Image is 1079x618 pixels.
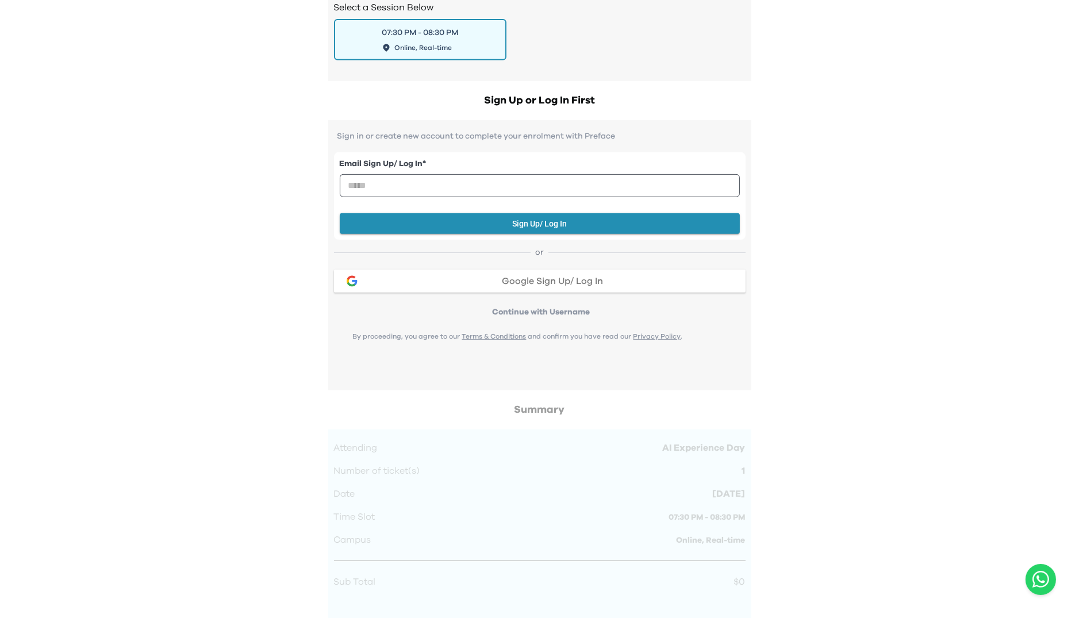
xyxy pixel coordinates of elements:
[1026,564,1056,595] button: Open WhatsApp chat
[633,333,681,340] a: Privacy Policy
[328,93,751,109] h2: Sign Up or Log In First
[340,213,740,235] button: Sign Up/ Log In
[1026,564,1056,595] a: Chat with us on WhatsApp
[340,158,740,170] label: Email Sign Up/ Log In *
[334,132,746,141] p: Sign in or create new account to complete your enrolment with Preface
[345,274,359,288] img: google login
[462,333,527,340] a: Terms & Conditions
[334,332,702,341] p: By proceeding, you agree to our and confirm you have read our .
[502,277,603,286] span: Google Sign Up/ Log In
[334,19,506,60] button: 07:30 PM - 08:30 PMOnline, Real-time
[382,27,458,39] div: 07:30 PM - 08:30 PM
[394,43,452,52] span: Online, Real-time
[337,306,746,318] p: Continue with Username
[334,1,746,14] h2: Select a Session Below
[531,247,548,258] span: or
[334,270,746,293] button: google loginGoogle Sign Up/ Log In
